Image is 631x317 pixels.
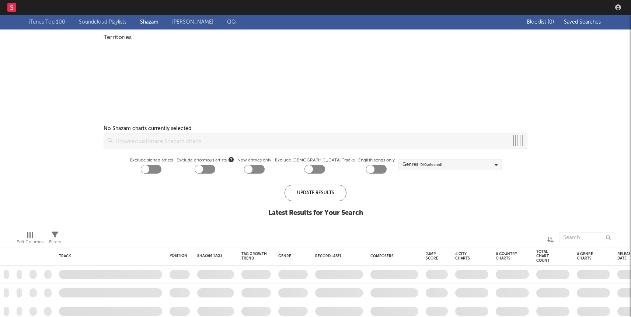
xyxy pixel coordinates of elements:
div: Shazam Tags [197,254,223,258]
span: ( 0 / 0 selected) [419,160,442,169]
div: Update Results [285,185,346,201]
div: Genre [278,254,304,258]
div: No Shazam charts currently selected [104,124,191,133]
div: # City Charts [455,252,477,261]
label: New entries only [237,156,271,165]
div: Filters [49,229,61,250]
div: Total Chart Count [536,250,558,263]
a: iTunes Top 100 [29,18,65,27]
div: Territories [104,33,527,42]
div: Edit Columns [17,238,43,247]
div: Jump Score [426,252,438,261]
input: Search... [559,232,614,243]
a: QQ [227,18,236,27]
div: Record Label [315,254,359,258]
span: Exclude enormous artists [177,156,234,165]
span: Saved Searches [564,20,602,25]
div: Latest Results for Your Search [268,209,363,217]
label: Exclude signed artists [130,156,173,165]
a: [PERSON_NAME] [172,18,213,27]
span: Blocklist [527,20,554,25]
a: Soundcloud Playlists [79,18,126,27]
div: Position [170,254,187,258]
span: ( 0 ) [548,20,554,25]
div: Composers [370,254,415,258]
div: Genres [402,160,442,169]
label: Exclude [DEMOGRAPHIC_DATA] Tracks [275,156,355,165]
button: Exclude enormous artists [229,156,234,163]
div: Edit Columns [17,229,43,250]
div: # Genre Charts [577,252,599,261]
div: Track [59,254,158,258]
div: # Country Charts [496,252,518,261]
button: Saved Searches [562,19,602,25]
div: Tag Growth Trend [241,252,267,261]
label: English songs only [358,156,395,165]
div: Filters [49,238,61,247]
input: Browse/customize Shazam charts... [112,133,509,148]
